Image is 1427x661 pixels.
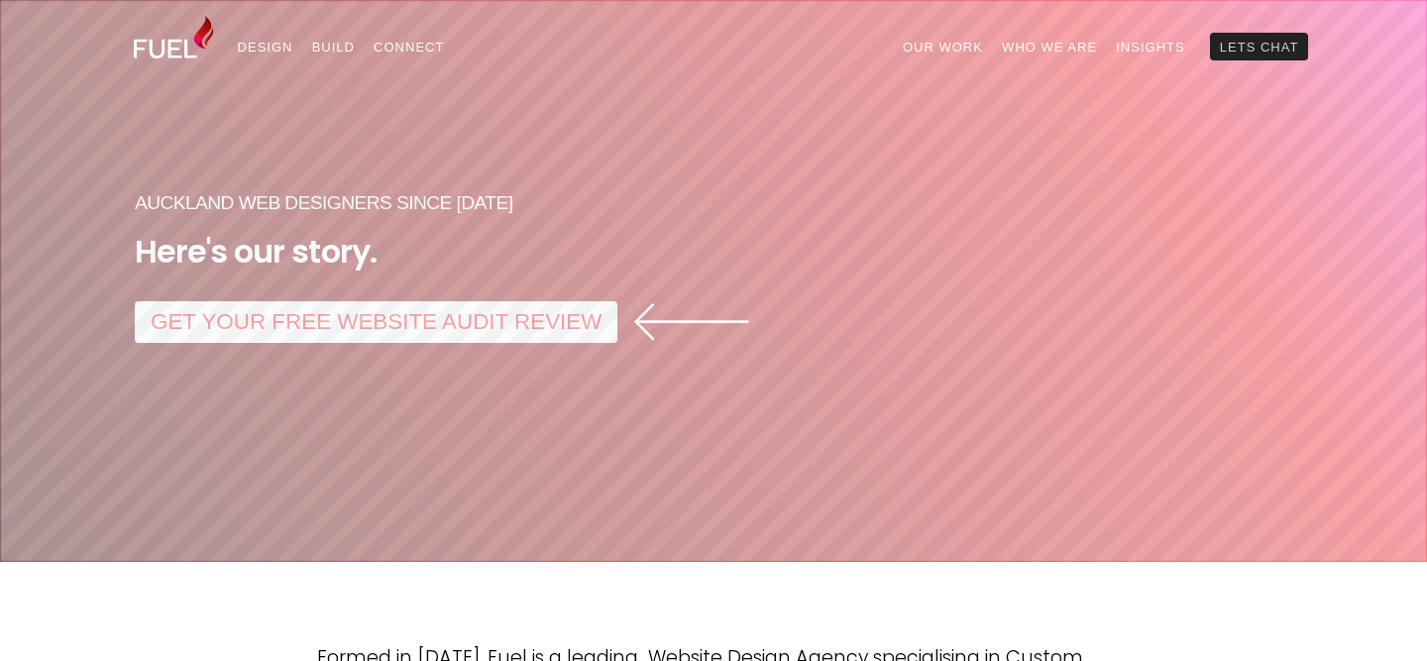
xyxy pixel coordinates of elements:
[993,33,1107,61] a: Who We Are
[302,33,364,61] a: Build
[228,33,302,61] a: Design
[1107,33,1195,61] a: Insights
[134,16,213,58] img: Fuel Design Ltd - Website design and development company in North Shore, Auckland
[893,33,992,61] a: Our Work
[365,33,454,61] a: Connect
[1210,33,1308,61] a: Lets Chat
